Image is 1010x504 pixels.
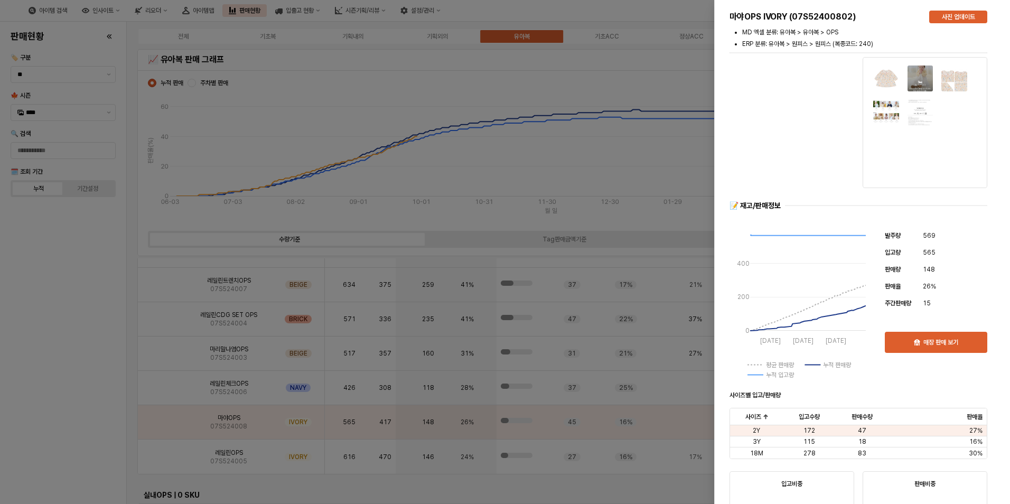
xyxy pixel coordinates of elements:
span: 115 [803,437,815,446]
span: 15 [923,298,931,309]
span: 발주량 [885,232,901,239]
span: 148 [923,264,935,275]
span: 18 [858,437,866,446]
strong: 입고비중 [781,480,802,488]
h5: 마야OPS IVORY (07S52400802) [730,12,921,22]
p: 사진 업데이트 [942,13,975,21]
span: 30% [969,449,983,458]
span: 565 [923,247,936,258]
span: 판매량 [885,266,901,273]
span: 판매율 [967,413,983,421]
span: 18M [750,449,763,458]
button: 사진 업데이트 [929,11,987,23]
span: 27% [969,426,983,435]
span: 입고량 [885,249,901,256]
strong: 사이즈별 입고/판매량 [730,391,781,399]
span: 83 [858,449,866,458]
button: 매장 판매 보기 [885,332,987,353]
span: 569 [923,230,936,241]
span: 26% [923,281,936,292]
li: MD 엑셀 분류: 유아복 > 유아복 > OPS [742,27,987,37]
p: 매장 판매 보기 [923,338,958,347]
span: 2Y [753,426,760,435]
span: 172 [803,426,815,435]
div: 📝 재고/판매정보 [730,201,781,211]
span: 16% [969,437,983,446]
strong: 판매비중 [914,480,936,488]
span: 3Y [753,437,761,446]
span: 입고수량 [799,413,820,421]
span: 판매율 [885,283,901,290]
span: 주간판매량 [885,300,911,307]
li: ERP 분류: 유아복 > 원피스 > 원피스 (복종코드: 240) [742,39,987,49]
span: 278 [803,449,816,458]
span: 판매수량 [852,413,873,421]
span: 사이즈 [745,413,761,421]
span: 47 [858,426,866,435]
